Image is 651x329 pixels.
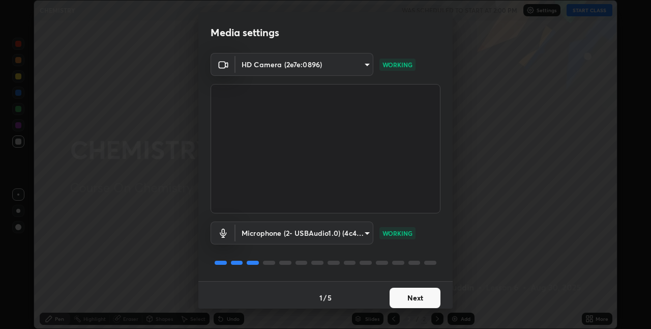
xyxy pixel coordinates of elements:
[382,229,412,238] p: WORKING
[235,53,373,76] div: HD Camera (2e7e:0896)
[328,292,332,303] h4: 5
[235,222,373,244] div: HD Camera (2e7e:0896)
[382,60,412,69] p: WORKING
[211,26,279,39] h2: Media settings
[323,292,327,303] h4: /
[390,288,440,308] button: Next
[319,292,322,303] h4: 1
